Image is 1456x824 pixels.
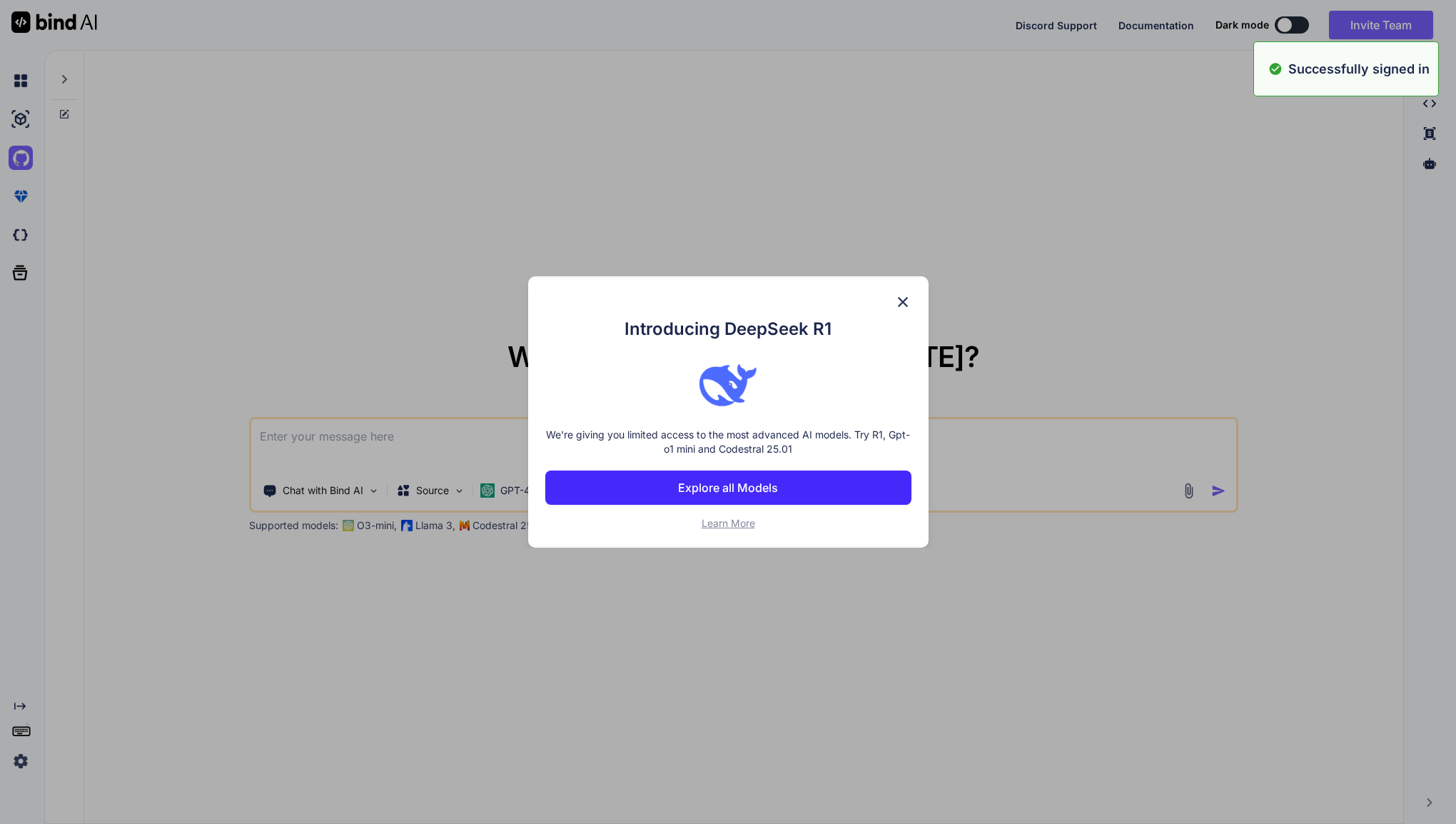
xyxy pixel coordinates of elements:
p: We're giving you limited access to the most advanced AI models. Try R1, Gpt-o1 mini and Codestral... [545,428,911,456]
button: Explore all Models [545,471,911,505]
img: alert [1268,59,1283,79]
span: Learn More [702,517,755,529]
h1: Introducing DeepSeek R1 [545,316,911,342]
p: Successfully signed in [1288,59,1430,79]
p: Explore all Models [678,479,778,496]
img: close [894,293,911,311]
img: bind logo [699,356,757,413]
